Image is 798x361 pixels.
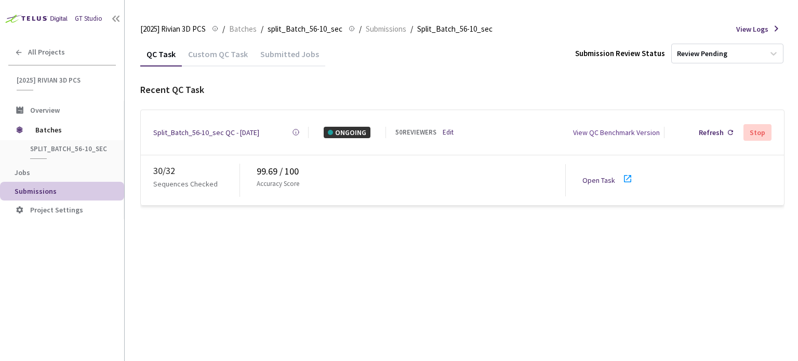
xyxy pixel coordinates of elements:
p: Sequences Checked [153,178,218,190]
span: Submissions [15,186,57,196]
div: Review Pending [677,49,727,59]
li: / [359,23,362,35]
div: QC Task [140,49,182,66]
a: Batches [227,23,259,34]
span: Split_Batch_56-10_sec [417,23,493,35]
p: Accuracy Score [257,179,299,189]
div: Submission Review Status [575,47,665,60]
div: View QC Benchmark Version [573,127,660,138]
div: 50 REVIEWERS [395,127,436,138]
a: Submissions [364,23,408,34]
span: [2025] Rivian 3D PCS [140,23,206,35]
span: Batches [35,119,107,140]
span: split_Batch_56-10_sec [268,23,342,35]
span: Project Settings [30,205,83,215]
div: Refresh [699,127,724,138]
span: Jobs [15,168,30,177]
div: Stop [750,128,765,137]
li: / [410,23,413,35]
a: Split_Batch_56-10_sec QC - [DATE] [153,127,259,138]
div: Recent QC Task [140,83,784,97]
a: Open Task [582,176,615,185]
span: All Projects [28,48,65,57]
div: GT Studio [75,14,102,24]
span: split_Batch_56-10_sec [30,144,107,153]
div: 99.69 / 100 [257,164,565,179]
div: ONGOING [324,127,370,138]
div: 30 / 32 [153,164,240,178]
li: / [222,23,225,35]
span: Submissions [366,23,406,35]
span: Batches [229,23,257,35]
div: Submitted Jobs [254,49,325,66]
li: / [261,23,263,35]
span: Overview [30,105,60,115]
span: [2025] Rivian 3D PCS [17,76,110,85]
div: Custom QC Task [182,49,254,66]
a: Edit [443,127,454,138]
span: View Logs [736,23,768,35]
